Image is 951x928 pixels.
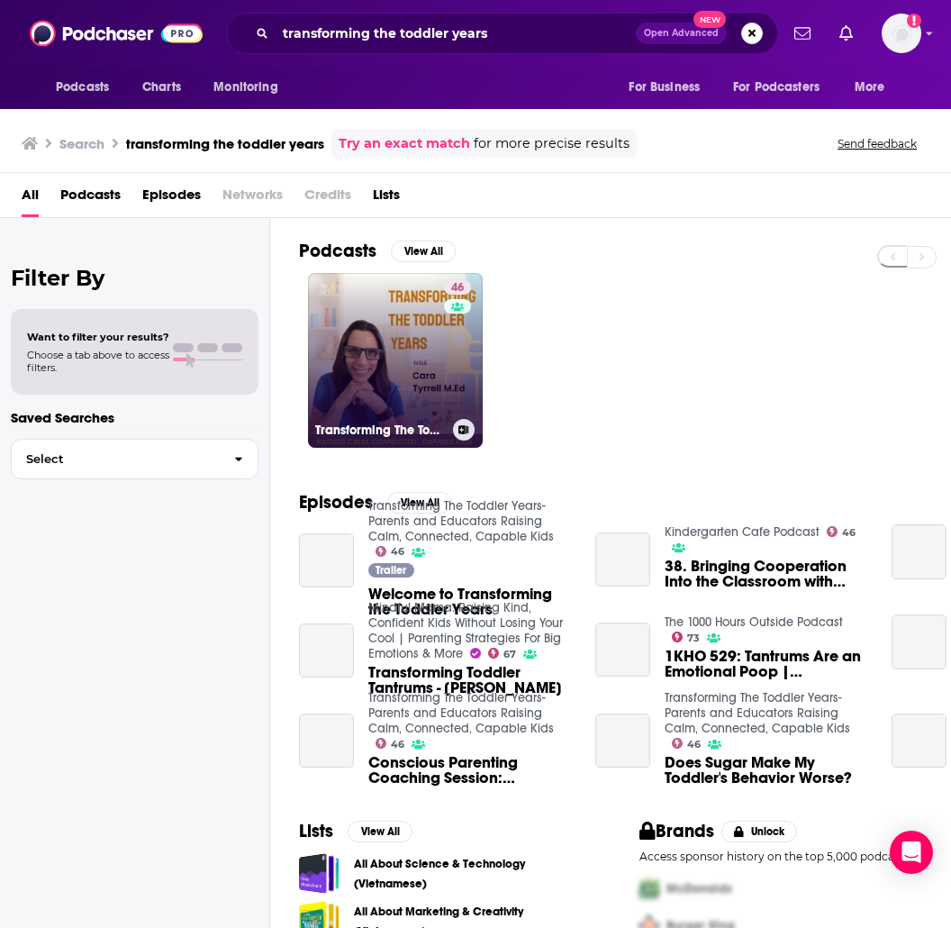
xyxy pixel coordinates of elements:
a: Does Sugar Make My Toddler's Behavior Worse? [595,714,650,769]
h3: transforming the toddler years [126,135,324,152]
img: First Pro Logo [632,870,666,907]
span: Choose a tab above to access filters. [27,349,169,374]
span: Monitoring [213,75,277,100]
a: ListsView All [299,820,412,842]
a: Conscious Parenting Coaching Session: Supporting Toddler's Separation Anxiety [299,714,354,769]
span: 46 [842,529,856,537]
span: 73 [687,634,700,642]
a: Show notifications dropdown [787,18,818,49]
p: Saved Searches [11,409,258,426]
h2: Filter By [11,265,258,291]
span: Select [12,453,220,465]
a: EpisodesView All [299,491,452,514]
span: Open Advanced [644,29,719,38]
a: 1KHO 529: Tantrums Are an Emotional Poop | Devon Kuntzman, Transforming Toddlerhood [595,623,650,678]
a: PodcastsView All [299,240,456,262]
svg: Add a profile image [907,14,921,28]
a: 46 [672,738,702,749]
span: 38. Bringing Cooperation Into the Classroom with [PERSON_NAME] from Transforming the Toddler Years [665,559,870,589]
span: Podcasts [56,75,109,100]
a: 66. Transforming Toddlerhood an Interview with Devon Kuntzman [892,524,946,579]
button: open menu [43,70,132,105]
button: Select [11,439,258,479]
h2: Brands [639,820,714,842]
span: Logged in as sarahhallprinc [882,14,921,53]
span: Networks [222,180,283,217]
a: All [22,180,39,217]
img: User Profile [882,14,921,53]
a: Transforming Toddler Tantrums - Devon Kuntzman [299,623,354,678]
a: 38. Bringing Cooperation Into the Classroom with Cara from Transforming the Toddler Years [665,559,870,589]
a: 67 [488,648,517,659]
h2: Episodes [299,491,373,514]
a: Does Sugar Make My Toddler's Behavior Worse? [665,755,870,786]
a: Kindergarten Cafe Podcast [665,524,820,540]
img: Podchaser - Follow, Share and Rate Podcasts [30,16,203,50]
a: 46Transforming The Toddler Years- Parents and Educators Raising Calm, Connected, Capable Kids [308,273,483,448]
span: New [693,11,726,28]
span: More [855,75,885,100]
span: Trailer [376,565,406,576]
span: For Business [629,75,700,100]
a: 1KHO 529: Tantrums Are an Emotional Poop | Devon Kuntzman, Transforming Toddlerhood [665,649,870,679]
a: 46 [827,526,856,537]
a: Show notifications dropdown [832,18,860,49]
a: Episodes [142,180,201,217]
a: 46 [444,280,471,295]
span: 46 [687,741,701,749]
span: For Podcasters [733,75,820,100]
h3: Search [59,135,104,152]
span: 46 [451,279,464,297]
a: Transforming The Toddler Years- Parents and Educators Raising Calm, Connected, Capable Kids [665,690,850,736]
h2: Podcasts [299,240,376,262]
a: Mindful Mama: Raising Kind, Confident Kids Without Losing Your Cool | Parenting Strategies For Bi... [368,600,563,661]
a: Conscious Parenting Coaching Session: Supporting Toddler's Separation Anxiety [368,755,574,786]
a: Transforming The Toddler Years- Parents and Educators Raising Calm, Connected, Capable Kids [368,690,554,736]
button: open menu [842,70,908,105]
a: Infant Experience with Early Pain and the Toddler Years [892,614,946,669]
a: Welcome to Transforming the Toddler Years [299,533,354,588]
a: 73 [672,632,701,642]
a: 46 [376,546,405,557]
a: The 1000 Hours Outside Podcast [665,614,843,630]
div: Search podcasts, credits, & more... [226,13,778,54]
a: All About Science & Technology (Vietnamese) [299,853,340,894]
span: 46 [391,741,404,749]
button: Unlock [721,821,798,842]
a: 38. Bringing Cooperation Into the Classroom with Cara from Transforming the Toddler Years [595,532,650,587]
button: open menu [721,70,846,105]
input: Search podcasts, credits, & more... [276,19,636,48]
a: Podcasts [60,180,121,217]
a: Transforming Toddler Tantrums - Devon Kuntzman [368,665,574,696]
button: View All [387,492,452,514]
button: Show profile menu [882,14,921,53]
a: 46 [376,738,405,749]
h3: Transforming The Toddler Years- Parents and Educators Raising Calm, Connected, Capable Kids [315,423,446,438]
span: Credits [304,180,351,217]
span: Transforming Toddler Tantrums - [PERSON_NAME] [368,665,574,696]
span: Want to filter your results? [27,331,169,343]
a: Welcome to Transforming the Toddler Years [368,587,574,617]
a: Transforming The Toddler Years- Parents and Educators Raising Calm, Connected, Capable Kids [368,498,554,544]
span: for more precise results [474,133,629,154]
h2: Lists [299,820,333,842]
p: Access sponsor history on the top 5,000 podcasts. [639,850,922,863]
span: Charts [142,75,181,100]
span: 67 [503,651,516,659]
button: open menu [616,70,722,105]
a: Does Sugar Make My Toddler's Behavior Worse? [892,714,946,769]
span: Conscious Parenting Coaching Session: Supporting Toddler's [MEDICAL_DATA] [368,755,574,786]
span: McDonalds [666,881,732,896]
button: Open AdvancedNew [636,23,727,44]
span: 46 [391,548,404,556]
a: Try an exact match [339,133,470,154]
button: open menu [201,70,301,105]
button: Send feedback [832,136,922,151]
